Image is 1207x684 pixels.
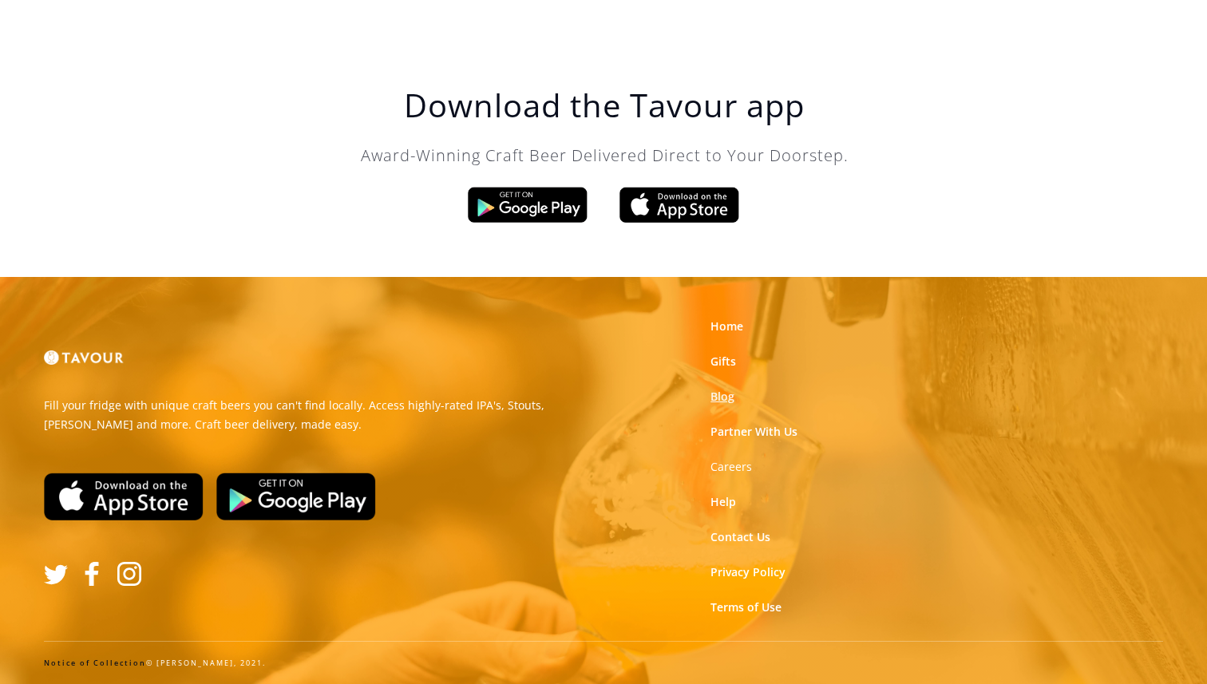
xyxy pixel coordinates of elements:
strong: Careers [710,459,752,474]
p: Award-Winning Craft Beer Delivered Direct to Your Doorstep. [285,144,924,168]
a: Blog [710,389,734,405]
p: Fill your fridge with unique craft beers you can't find locally. Access highly-rated IPA's, Stout... [44,396,592,434]
h1: Download the Tavour app [285,86,924,125]
a: Home [710,318,743,334]
a: Contact Us [710,529,770,545]
a: Notice of Collection [44,658,146,668]
div: © [PERSON_NAME], 2021. [44,658,1163,669]
a: Help [710,494,736,510]
a: Careers [710,459,752,475]
a: Terms of Use [710,599,782,615]
a: Gifts [710,354,736,370]
a: Privacy Policy [710,564,786,580]
a: Partner With Us [710,424,797,440]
